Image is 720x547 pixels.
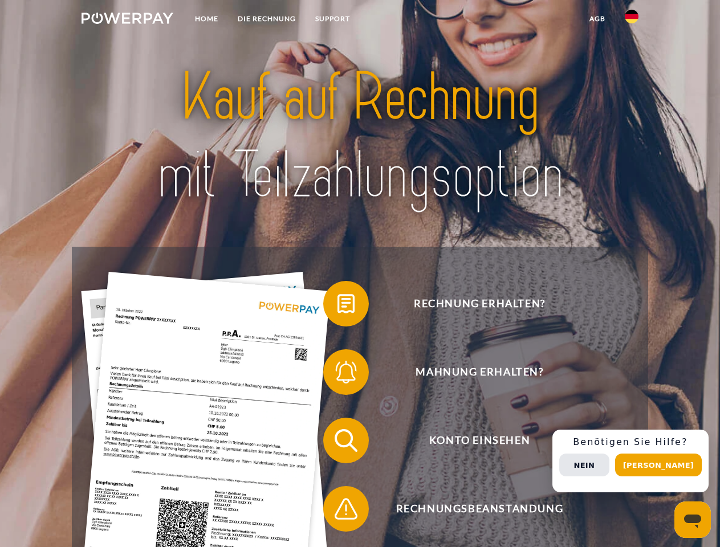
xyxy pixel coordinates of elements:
span: Rechnung erhalten? [340,281,619,326]
div: Schnellhilfe [552,430,709,492]
button: Mahnung erhalten? [323,349,620,395]
img: qb_warning.svg [332,495,360,523]
img: de [625,10,638,23]
img: qb_bell.svg [332,358,360,386]
img: qb_search.svg [332,426,360,455]
a: SUPPORT [306,9,360,29]
span: Rechnungsbeanstandung [340,486,619,532]
button: Konto einsehen [323,418,620,463]
button: Rechnung erhalten? [323,281,620,326]
h3: Benötigen Sie Hilfe? [559,436,702,448]
button: [PERSON_NAME] [615,454,702,476]
img: logo-powerpay-white.svg [82,13,173,24]
iframe: Schaltfläche zum Öffnen des Messaging-Fensters [674,501,711,538]
a: Home [185,9,228,29]
a: DIE RECHNUNG [228,9,306,29]
img: qb_bill.svg [332,289,360,318]
span: Mahnung erhalten? [340,349,619,395]
a: agb [580,9,615,29]
span: Konto einsehen [340,418,619,463]
button: Nein [559,454,609,476]
button: Rechnungsbeanstandung [323,486,620,532]
img: title-powerpay_de.svg [109,55,611,218]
